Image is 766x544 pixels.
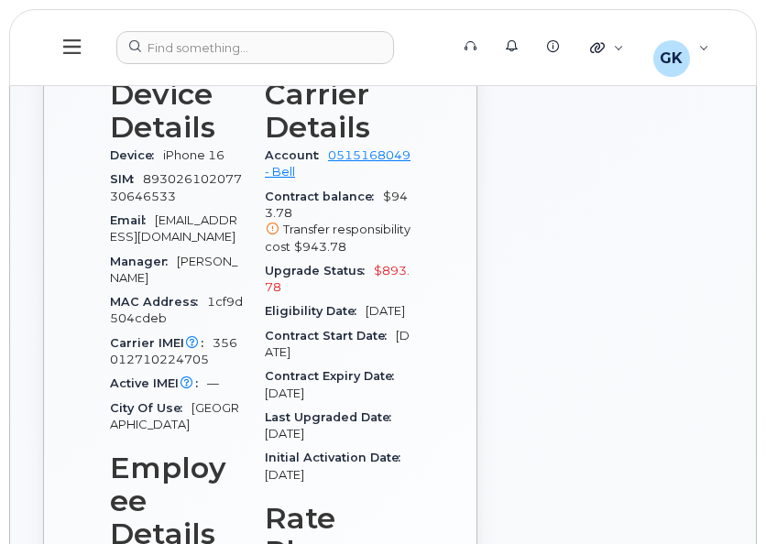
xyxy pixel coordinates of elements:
[110,172,242,202] span: 89302610207730646533
[110,255,237,285] span: [PERSON_NAME]
[265,78,410,144] h3: Carrier Details
[265,369,403,383] span: Contract Expiry Date
[265,304,366,318] span: Eligibility Date
[366,304,405,318] span: [DATE]
[110,336,237,366] span: 356012710224705
[207,376,219,390] span: —
[265,329,410,359] span: [DATE]
[163,148,224,162] span: iPhone 16
[110,213,155,227] span: Email
[110,255,177,268] span: Manager
[265,427,304,441] span: [DATE]
[265,386,304,400] span: [DATE]
[110,148,163,162] span: Device
[265,410,400,424] span: Last Upgraded Date
[265,451,410,464] span: Initial Activation Date
[265,190,410,256] span: $943.78
[265,190,383,203] span: Contract balance
[265,468,304,482] span: [DATE]
[116,31,394,64] input: Find something...
[110,213,237,244] span: [EMAIL_ADDRESS][DOMAIN_NAME]
[577,29,637,66] div: Quicklinks
[265,329,396,343] span: Contract Start Date
[110,78,243,144] h3: Device Details
[110,172,143,186] span: SIM
[660,48,683,70] span: GK
[265,264,374,277] span: Upgrade Status
[110,401,191,415] span: City Of Use
[110,401,239,431] span: [GEOGRAPHIC_DATA]
[265,148,410,179] a: 0515168049 - Bell
[110,295,207,309] span: MAC Address
[294,240,346,254] span: $943.78
[265,148,328,162] span: Account
[265,223,410,253] span: Transfer responsibility cost
[110,336,213,350] span: Carrier IMEI
[110,376,207,390] span: Active IMEI
[640,29,722,66] div: Giridhar Kakulavaram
